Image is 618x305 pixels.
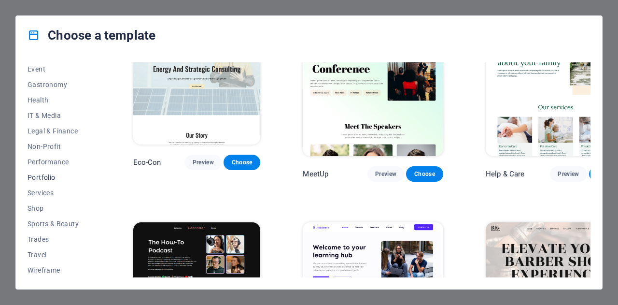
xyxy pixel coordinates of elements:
[28,174,91,181] span: Portfolio
[193,159,214,166] span: Preview
[28,235,91,243] span: Trades
[28,61,91,77] button: Event
[28,96,91,104] span: Health
[406,166,443,182] button: Choose
[550,166,587,182] button: Preview
[28,266,91,274] span: Wireframe
[28,81,91,88] span: Gastronomy
[28,170,91,185] button: Portfolio
[28,123,91,139] button: Legal & Finance
[133,158,161,167] p: Eco-Con
[28,251,91,259] span: Travel
[486,169,525,179] p: Help & Care
[28,154,91,170] button: Performance
[367,166,404,182] button: Preview
[28,108,91,123] button: IT & Media
[28,216,91,232] button: Sports & Beauty
[303,169,328,179] p: MeetUp
[28,92,91,108] button: Health
[28,77,91,92] button: Gastronomy
[28,65,91,73] span: Event
[28,247,91,262] button: Travel
[303,27,443,157] img: MeetUp
[28,220,91,228] span: Sports & Beauty
[28,28,155,43] h4: Choose a template
[28,232,91,247] button: Trades
[28,112,91,119] span: IT & Media
[28,127,91,135] span: Legal & Finance
[28,204,91,212] span: Shop
[224,155,260,170] button: Choose
[28,201,91,216] button: Shop
[28,262,91,278] button: Wireframe
[28,185,91,201] button: Services
[28,158,91,166] span: Performance
[28,143,91,150] span: Non-Profit
[558,170,579,178] span: Preview
[414,170,435,178] span: Choose
[231,159,253,166] span: Choose
[28,189,91,197] span: Services
[375,170,396,178] span: Preview
[133,27,261,145] img: Eco-Con
[185,155,222,170] button: Preview
[28,139,91,154] button: Non-Profit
